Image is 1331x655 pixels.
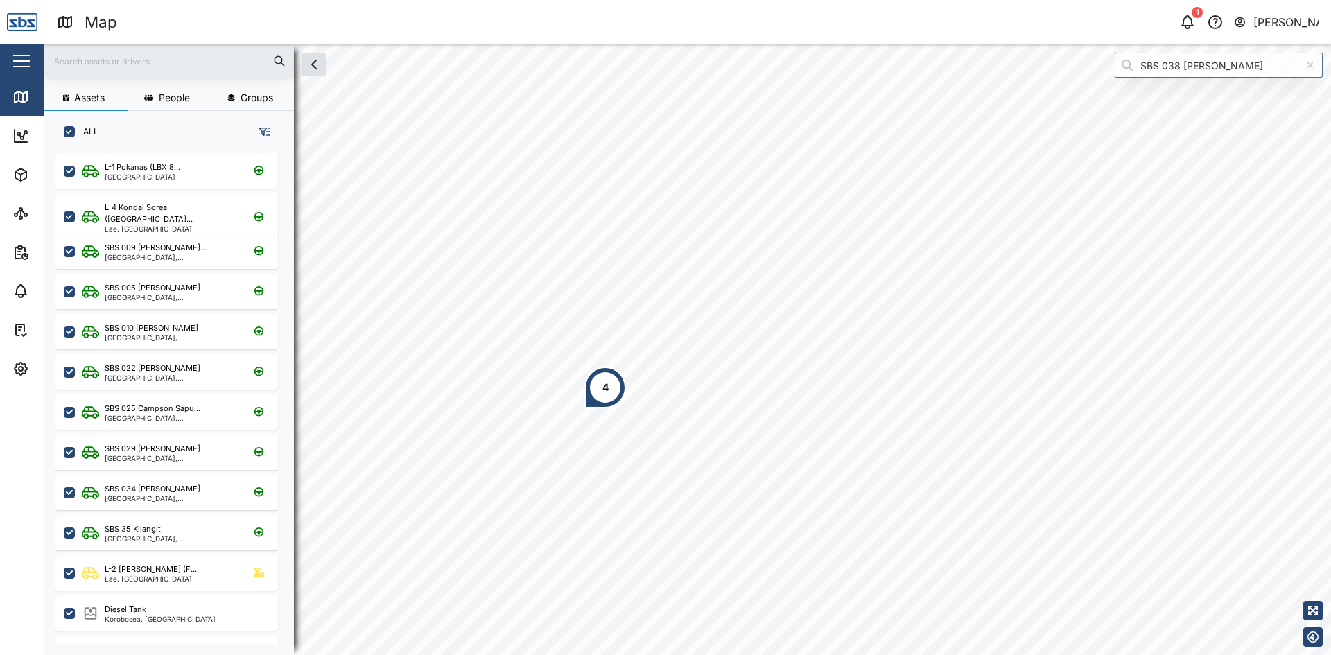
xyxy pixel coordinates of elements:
div: Sites [36,206,69,221]
div: SBS 029 [PERSON_NAME] [105,443,200,455]
input: Search by People, Asset, Geozone or Place [1115,53,1323,78]
div: Korobosea, [GEOGRAPHIC_DATA] [105,615,216,622]
div: L-2 [PERSON_NAME] (F... [105,564,197,575]
input: Search assets or drivers [53,51,286,71]
div: Lae, [GEOGRAPHIC_DATA] [105,225,237,232]
div: L-4 Kondai Sorea ([GEOGRAPHIC_DATA]... [105,202,237,225]
div: [GEOGRAPHIC_DATA], [GEOGRAPHIC_DATA] [105,455,237,462]
div: L-1 Pokanas (LBX 8... [105,161,180,173]
div: Dashboard [36,128,98,143]
button: [PERSON_NAME] [1233,12,1320,32]
span: People [159,93,190,103]
span: Assets [74,93,105,103]
div: [GEOGRAPHIC_DATA], [GEOGRAPHIC_DATA] [105,254,237,261]
div: Settings [36,361,85,376]
div: Alarms [36,283,79,299]
div: SBS 005 [PERSON_NAME] [105,282,200,294]
div: Tasks [36,322,74,338]
div: [GEOGRAPHIC_DATA], [GEOGRAPHIC_DATA] [105,334,237,341]
div: Map [85,10,117,35]
div: SBS 034 [PERSON_NAME] [105,483,200,495]
div: SBS 010 [PERSON_NAME] [105,322,198,334]
div: [GEOGRAPHIC_DATA], [GEOGRAPHIC_DATA] [105,535,237,542]
div: [GEOGRAPHIC_DATA], [GEOGRAPHIC_DATA] [105,495,237,502]
div: [PERSON_NAME] [1253,14,1320,31]
div: SBS 025 Campson Sapu... [105,403,200,414]
div: [GEOGRAPHIC_DATA], [GEOGRAPHIC_DATA] [105,414,237,421]
div: [GEOGRAPHIC_DATA] [105,173,180,180]
div: Lae, [GEOGRAPHIC_DATA] [105,575,197,582]
div: SBS 35 Kilangit [105,523,161,535]
div: Map marker [584,367,626,408]
label: ALL [75,126,98,137]
span: Groups [241,93,273,103]
img: Main Logo [7,7,37,37]
div: [GEOGRAPHIC_DATA], [GEOGRAPHIC_DATA] [105,374,237,381]
div: Assets [36,167,79,182]
div: Diesel Tank [105,604,146,615]
div: SBS 022 [PERSON_NAME] [105,363,200,374]
div: 1 [1192,7,1203,18]
div: SBS 009 [PERSON_NAME]... [105,242,207,254]
div: grid [55,148,293,644]
div: Reports [36,245,83,260]
canvas: Map [44,44,1331,655]
div: [GEOGRAPHIC_DATA], [GEOGRAPHIC_DATA] [105,294,237,301]
div: Map [36,89,67,105]
div: 4 [602,380,609,395]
